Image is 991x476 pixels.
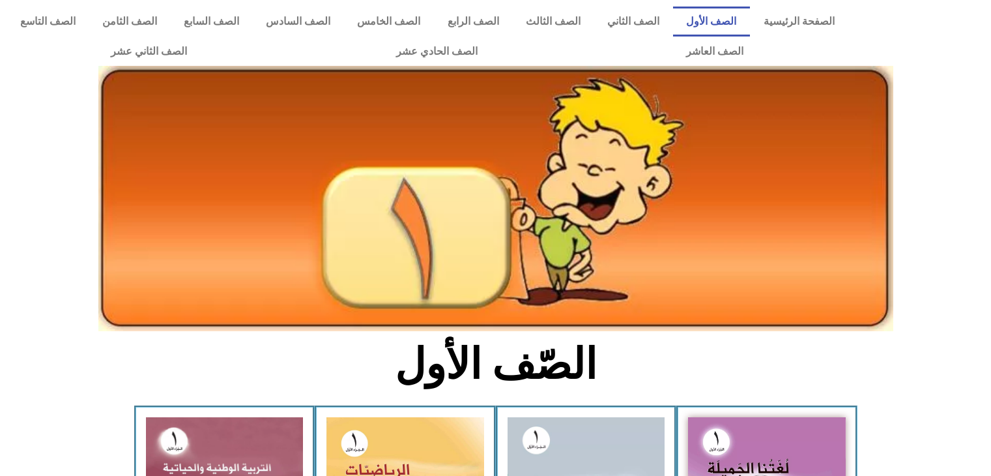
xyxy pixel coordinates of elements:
[750,7,848,37] a: الصفحة الرئيسية
[673,7,750,37] a: الصف الأول
[434,7,512,37] a: الصف الرابع
[280,339,711,390] h2: الصّف الأول
[7,7,89,37] a: الصف التاسع
[594,7,672,37] a: الصف الثاني
[512,7,594,37] a: الصف الثالث
[253,7,344,37] a: الصف السادس
[89,7,170,37] a: الصف الثامن
[344,7,434,37] a: الصف الخامس
[170,7,252,37] a: الصف السابع
[7,37,291,67] a: الصف الثاني عشر
[582,37,848,67] a: الصف العاشر
[291,37,581,67] a: الصف الحادي عشر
